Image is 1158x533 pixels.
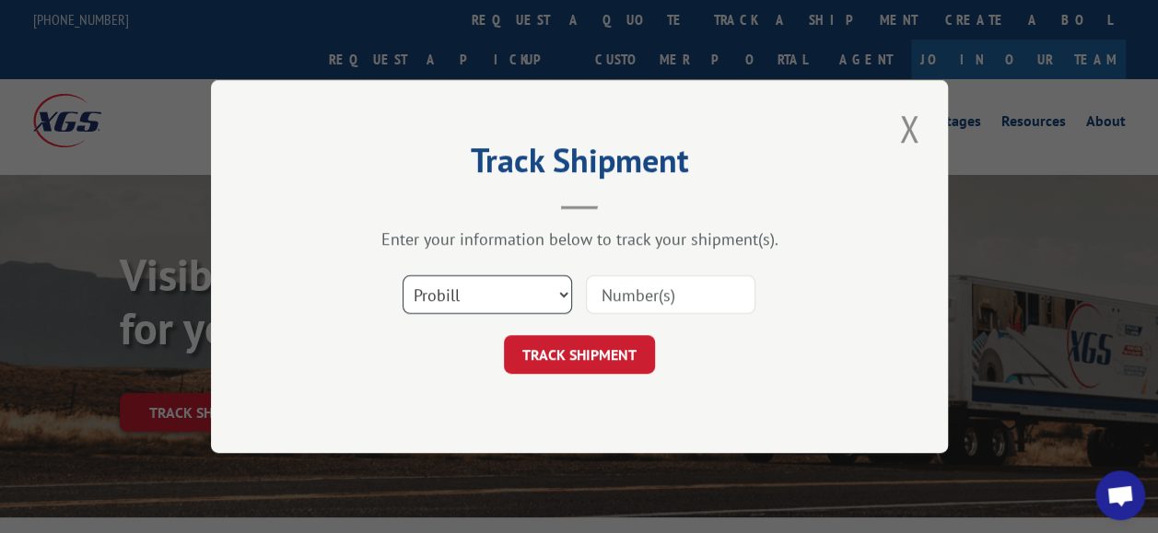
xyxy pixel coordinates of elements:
a: Chat abierto [1095,470,1145,520]
div: Enter your information below to track your shipment(s). [303,228,856,249]
h2: Track Shipment [303,147,856,182]
button: Close modal [894,103,925,154]
button: TRACK SHIPMENT [504,335,655,374]
input: Number(s) [586,275,755,314]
